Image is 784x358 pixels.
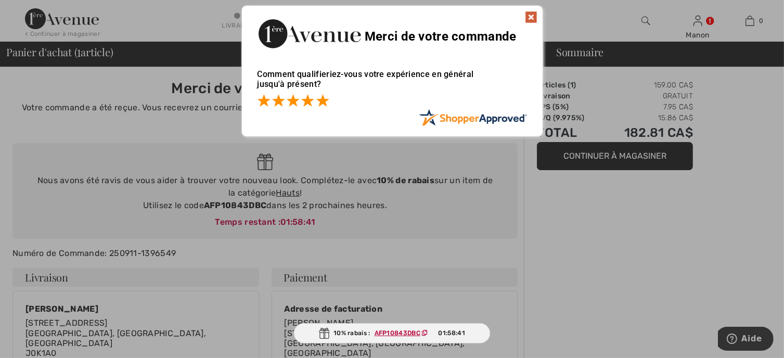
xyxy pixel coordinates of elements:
span: Merci de votre commande [365,29,517,44]
img: Merci de votre commande [258,16,362,51]
img: x [525,11,537,23]
ins: AFP10843DBC [375,329,420,337]
div: Comment qualifieriez-vous votre expérience en général jusqu'à présent? [258,59,527,109]
img: Gift.svg [319,328,329,339]
div: 10% rabais : [293,323,491,343]
span: 01:58:41 [439,328,465,338]
span: Aide [23,7,44,17]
